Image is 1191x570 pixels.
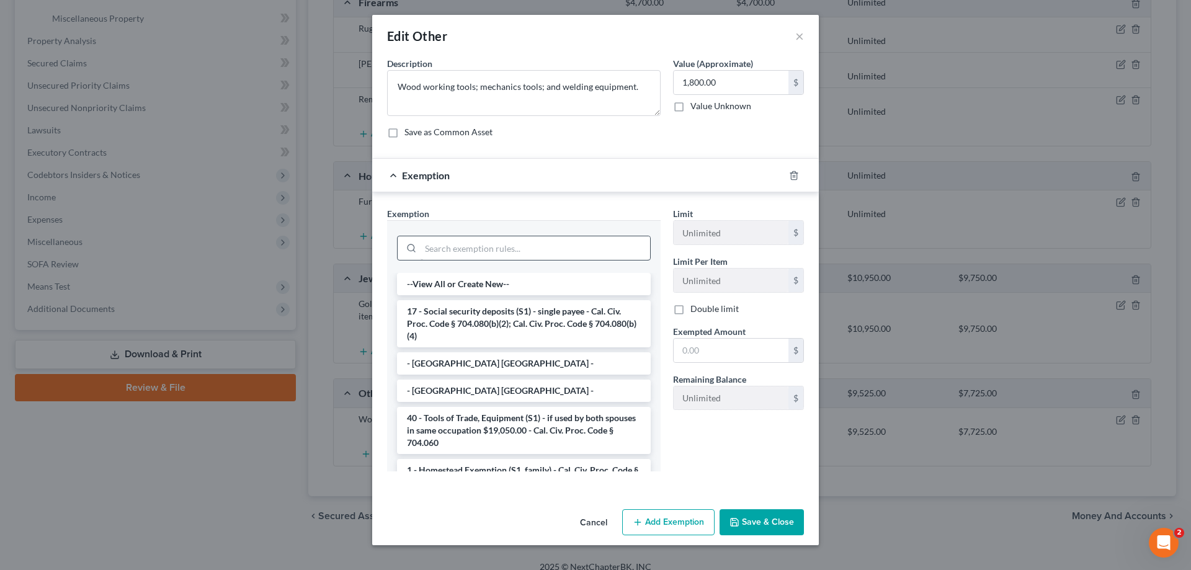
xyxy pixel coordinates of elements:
[1149,528,1179,558] iframe: Intercom live chat
[673,208,693,219] span: Limit
[622,509,715,535] button: Add Exemption
[690,100,751,112] label: Value Unknown
[570,510,617,535] button: Cancel
[788,339,803,362] div: $
[404,126,493,138] label: Save as Common Asset
[397,273,651,295] li: --View All or Create New--
[674,269,788,292] input: --
[720,509,804,535] button: Save & Close
[387,27,447,45] div: Edit Other
[397,300,651,347] li: 17 - Social security deposits (S1) - single payee - Cal. Civ. Proc. Code § 704.080(b)(2); Cal. Ci...
[387,58,432,69] span: Description
[674,339,788,362] input: 0.00
[1174,528,1184,538] span: 2
[673,255,728,268] label: Limit Per Item
[673,373,746,386] label: Remaining Balance
[397,407,651,454] li: 40 - Tools of Trade, Equipment (S1) - if used by both spouses in same occupation $19,050.00 - Cal...
[690,303,739,315] label: Double limit
[397,352,651,375] li: - [GEOGRAPHIC_DATA] [GEOGRAPHIC_DATA] -
[673,326,746,337] span: Exempted Amount
[402,169,450,181] span: Exemption
[421,236,650,260] input: Search exemption rules...
[387,208,429,219] span: Exemption
[673,57,753,70] label: Value (Approximate)
[788,269,803,292] div: $
[397,459,651,494] li: 1 - Homestead Exemption (S1, family) - Cal. Civ. Proc. Code § 704.730 (a)(2)
[674,221,788,244] input: --
[788,221,803,244] div: $
[674,71,788,94] input: 0.00
[397,380,651,402] li: - [GEOGRAPHIC_DATA] [GEOGRAPHIC_DATA] -
[674,386,788,410] input: --
[795,29,804,43] button: ×
[788,386,803,410] div: $
[788,71,803,94] div: $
